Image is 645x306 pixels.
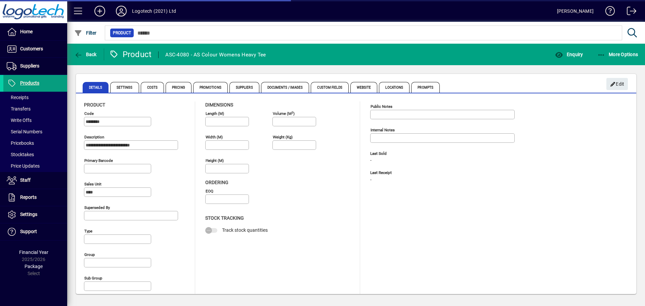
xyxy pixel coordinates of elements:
a: Settings [3,206,67,223]
a: Write Offs [3,115,67,126]
span: Staff [20,177,31,183]
span: Website [350,82,378,93]
mat-label: Type [84,229,92,233]
button: Add [89,5,111,17]
span: Customers [20,46,43,51]
a: Receipts [3,92,67,103]
span: Back [74,52,97,57]
sup: 3 [292,111,293,114]
span: Support [20,229,37,234]
span: Stock Tracking [205,215,244,221]
span: Prompts [411,82,440,93]
mat-label: EOQ [206,189,213,193]
span: Pricing [166,82,191,93]
span: Last Receipt [370,171,471,175]
span: Locations [379,82,410,93]
span: More Options [597,52,638,57]
span: Pricebooks [7,140,34,146]
mat-label: Sales unit [84,182,101,186]
span: Settings [110,82,139,93]
span: Settings [20,212,37,217]
a: Price Updates [3,160,67,172]
a: Staff [3,172,67,189]
span: Enquiry [555,52,583,57]
mat-label: Internal Notes [371,128,395,132]
span: Product [84,102,105,107]
span: Home [20,29,33,34]
a: Stocktakes [3,149,67,160]
mat-label: Volume (m ) [273,111,295,116]
a: Support [3,223,67,240]
span: Details [83,82,109,93]
a: Suppliers [3,58,67,75]
div: Product [109,49,152,60]
span: Package [25,264,43,269]
a: Serial Numbers [3,126,67,137]
span: Costs [141,82,164,93]
button: Enquiry [553,48,585,60]
a: Reports [3,189,67,206]
a: Logout [622,1,637,23]
a: Customers [3,41,67,57]
span: Products [20,80,39,86]
mat-label: Height (m) [206,158,224,163]
span: Last Sold [370,151,471,156]
mat-label: Description [84,135,104,139]
span: - [370,158,372,163]
span: Dimensions [205,102,233,107]
button: Filter [73,27,98,39]
button: Profile [111,5,132,17]
span: Stocktakes [7,152,34,157]
button: Back [73,48,98,60]
mat-label: Primary barcode [84,158,113,163]
mat-label: Width (m) [206,135,223,139]
mat-label: Public Notes [371,104,392,109]
a: Home [3,24,67,40]
span: Promotions [193,82,228,93]
mat-label: Weight (Kg) [273,135,293,139]
div: [PERSON_NAME] [557,6,594,16]
button: Edit [606,78,628,90]
button: More Options [596,48,640,60]
span: Track stock quantities [222,227,268,233]
mat-label: Sub group [84,276,102,280]
a: Knowledge Base [600,1,615,23]
mat-label: Code [84,111,94,116]
span: Documents / Images [261,82,309,93]
span: Price Updates [7,163,40,169]
span: Write Offs [7,118,32,123]
mat-label: Length (m) [206,111,224,116]
span: Product [113,30,131,36]
app-page-header-button: Back [67,48,104,60]
span: Custom Fields [311,82,348,93]
mat-label: Group [84,252,95,257]
div: ASC-4080 - AS Colour Womens Heavy Tee [165,49,266,60]
a: Pricebooks [3,137,67,149]
span: Suppliers [229,82,259,93]
span: Serial Numbers [7,129,42,134]
span: Suppliers [20,63,39,69]
span: Receipts [7,95,29,100]
a: Transfers [3,103,67,115]
span: Edit [610,79,625,90]
div: Logotech (2021) Ltd [132,6,176,16]
span: Transfers [7,106,31,112]
mat-label: Superseded by [84,205,110,210]
span: Ordering [205,180,228,185]
span: Reports [20,194,37,200]
span: - [370,177,372,183]
span: Financial Year [19,250,48,255]
span: Filter [74,30,97,36]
